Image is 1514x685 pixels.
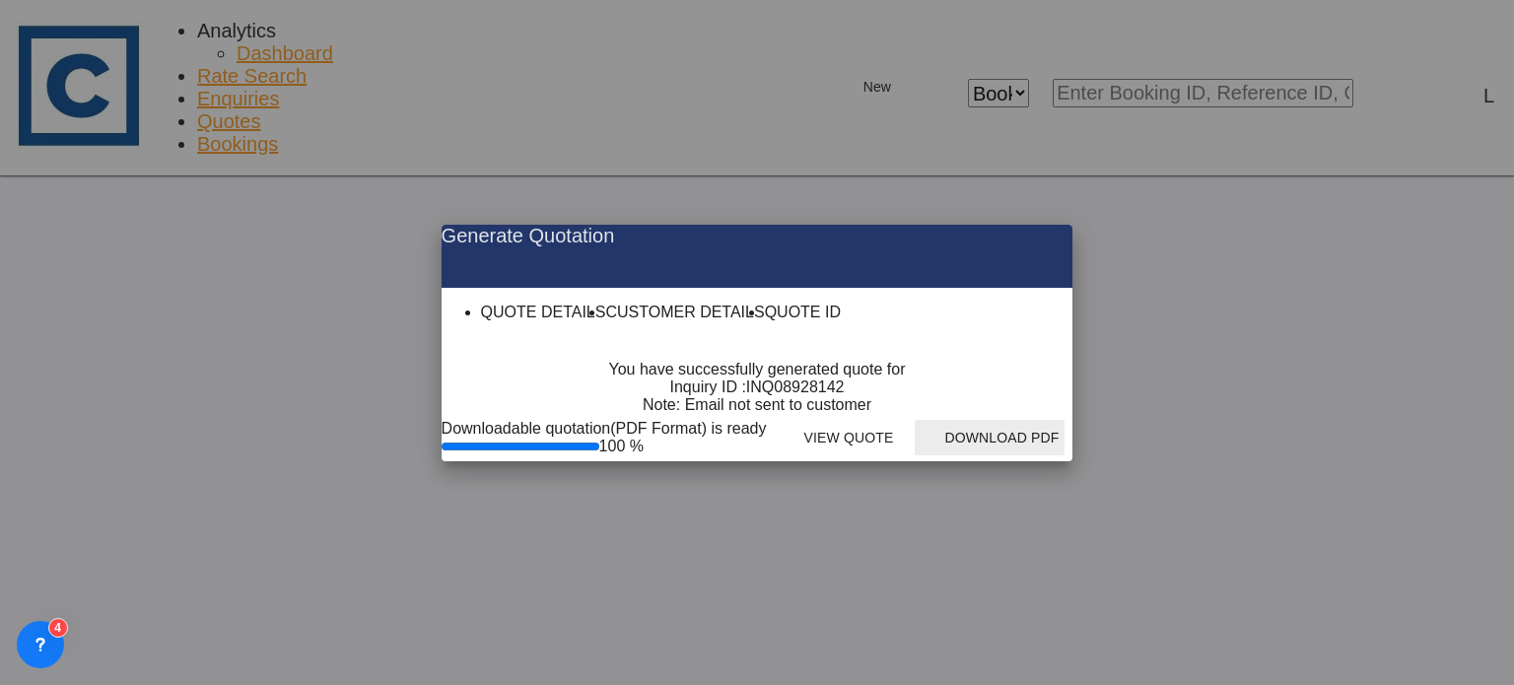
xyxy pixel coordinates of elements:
[921,427,944,450] md-icon: icon-download
[599,438,644,455] div: 100 %
[915,420,1065,455] button: Download PDF
[442,420,767,438] div: Downloadable quotation(PDF Format) is ready
[442,225,1073,461] md-dialog: Generate QuotationQUOTE ...
[669,378,844,396] div: Inquiry ID :
[481,304,606,321] li: QUOTE DETAILS
[781,427,804,450] md-icon: icon-eye
[745,337,769,361] md-icon: icon-checkbox-marked-circle
[605,304,764,321] li: CUSTOMER DETAILS
[1029,225,1053,248] md-icon: icon-close fg-AAA8AD cursor m-0
[765,304,841,321] li: QUOTE ID
[609,361,906,378] div: You have successfully generated quote for
[746,378,845,396] span: INQ08928142
[775,420,900,455] button: icon-eyeView Quote
[643,396,871,414] div: Note: Email not sent to customer
[442,225,615,247] span: Generate Quotation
